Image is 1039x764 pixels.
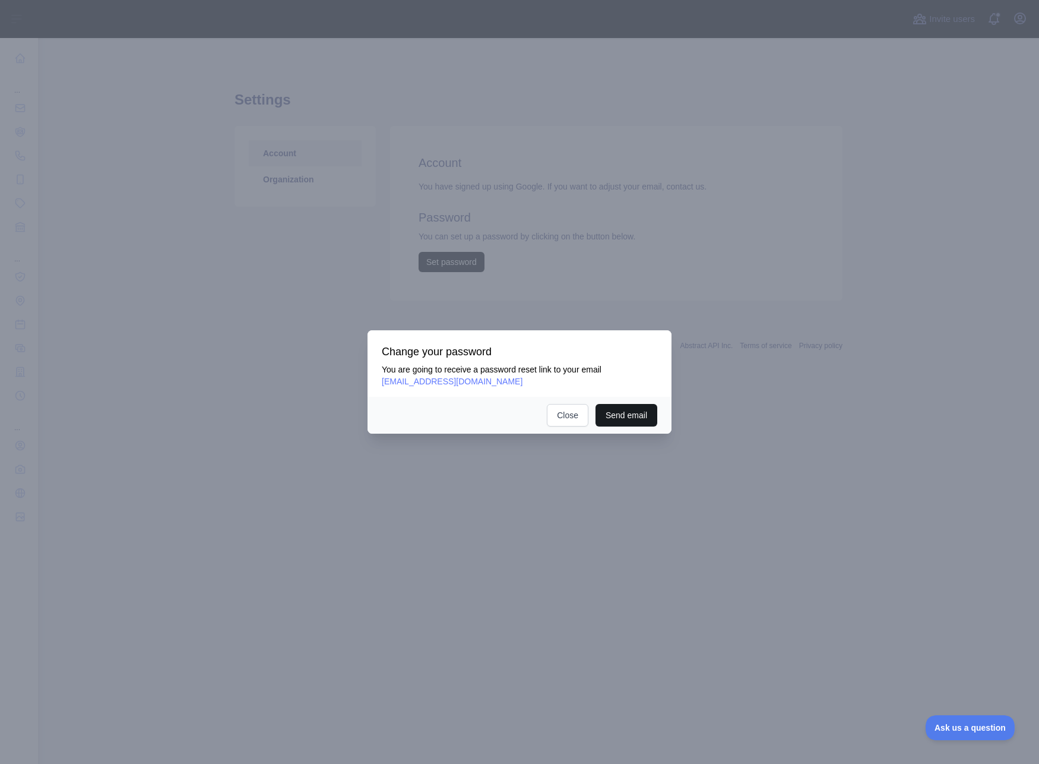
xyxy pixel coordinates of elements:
[547,404,588,427] button: Close
[926,715,1015,740] iframe: Toggle Customer Support
[382,345,657,359] h3: Change your password
[382,377,522,386] span: [EMAIL_ADDRESS][DOMAIN_NAME]
[595,404,657,427] button: Send email
[382,364,657,387] p: You are going to receive a password reset link to your email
